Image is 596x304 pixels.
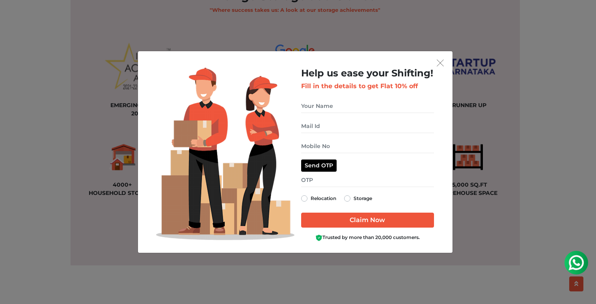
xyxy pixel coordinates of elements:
h2: Help us ease your Shifting! [301,68,434,79]
img: exit [437,59,444,67]
input: Your Name [301,99,434,113]
input: Mobile No [301,139,434,153]
button: Send OTP [301,159,337,172]
label: Storage [354,194,372,203]
h3: Fill in the details to get Flat 10% off [301,82,434,90]
img: Boxigo Customer Shield [315,234,322,241]
div: Trusted by more than 20,000 customers. [301,234,434,241]
img: whatsapp-icon.svg [8,8,24,24]
input: Mail Id [301,119,434,133]
label: Relocation [311,194,336,203]
img: Lead Welcome Image [156,68,295,240]
input: Claim Now [301,213,434,228]
input: OTP [301,173,434,187]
